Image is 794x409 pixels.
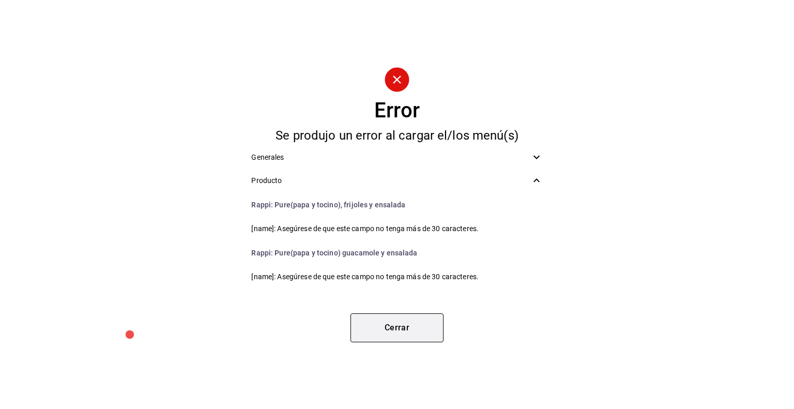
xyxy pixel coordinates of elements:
span: Rappi : [251,201,273,209]
div: Generales [243,146,551,169]
span: Rappi : [251,249,273,257]
div: Producto [243,169,551,192]
div: Se produjo un error al cargar el/los menú(s) [243,129,551,142]
div: Error [374,100,420,121]
li: Pure(papa y tocino) guacamole y ensalada [243,240,551,265]
span: [name]: Asegúrese de que este campo no tenga más de 30 caracteres. [251,223,542,234]
li: Pure(papa y tocino), frijoles y ensalada [243,192,551,217]
span: Producto [251,175,530,186]
button: Cerrar [350,313,444,342]
span: Generales [251,152,530,163]
span: [name]: Asegúrese de que este campo no tenga más de 30 caracteres. [251,271,542,282]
